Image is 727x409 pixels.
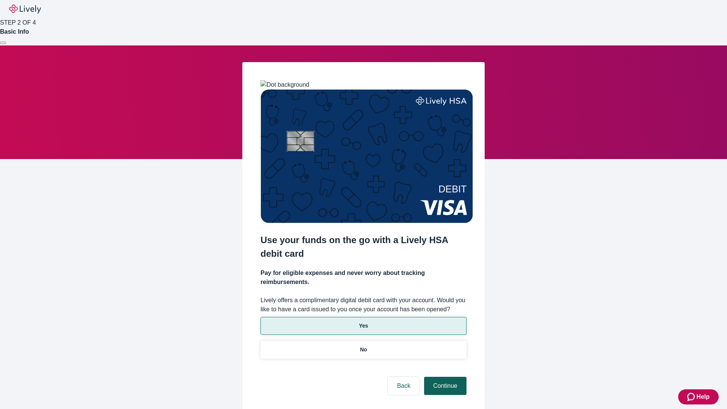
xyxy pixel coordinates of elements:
[388,377,420,395] button: Back
[9,5,41,14] img: Lively
[678,389,719,404] button: Zendesk support iconHelp
[696,392,710,401] span: Help
[261,296,466,314] label: Lively offers a complimentary digital debit card with your account. Would you like to have a card...
[261,317,466,335] button: Yes
[261,89,473,223] img: Debit card
[360,346,367,354] p: No
[261,233,466,261] h2: Use your funds on the go with a Lively HSA debit card
[261,80,309,89] img: Dot background
[424,377,466,395] button: Continue
[261,269,466,287] h4: Pay for eligible expenses and never worry about tracking reimbursements.
[261,341,466,359] button: No
[359,322,368,330] p: Yes
[687,392,696,401] svg: Zendesk support icon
